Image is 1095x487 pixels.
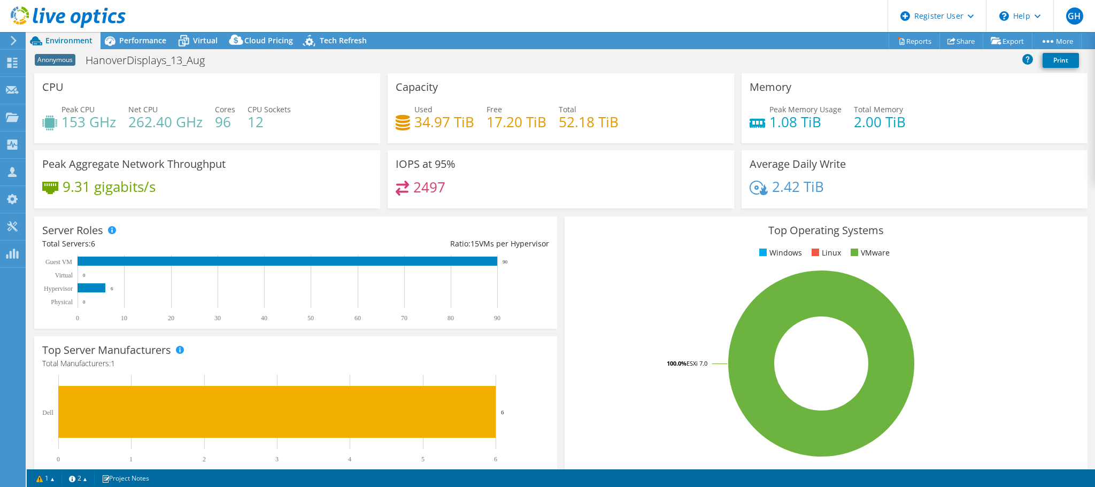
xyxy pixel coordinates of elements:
[168,314,174,322] text: 20
[44,285,73,292] text: Hypervisor
[421,455,425,463] text: 5
[501,409,504,415] text: 6
[1032,33,1082,49] a: More
[750,158,846,170] h3: Average Daily Write
[83,299,86,305] text: 0
[45,258,72,266] text: Guest VM
[83,273,86,278] text: 0
[772,181,824,192] h4: 2.42 TiB
[81,55,221,66] h1: HanoverDisplays_13_Aug
[320,35,367,45] span: Tech Refresh
[55,272,73,279] text: Virtual
[42,358,549,369] h4: Total Manufacturers:
[128,104,158,114] span: Net CPU
[983,33,1032,49] a: Export
[471,238,479,249] span: 15
[61,104,95,114] span: Peak CPU
[275,455,279,463] text: 3
[559,104,576,114] span: Total
[57,455,60,463] text: 0
[414,104,433,114] span: Used
[203,455,206,463] text: 2
[559,116,619,128] h4: 52.18 TiB
[94,471,157,485] a: Project Notes
[29,471,62,485] a: 1
[503,259,508,265] text: 90
[214,314,221,322] text: 30
[35,54,75,66] span: Anonymous
[42,225,103,236] h3: Server Roles
[193,35,218,45] span: Virtual
[63,181,156,192] h4: 9.31 gigabits/s
[42,238,296,250] div: Total Servers:
[51,298,73,306] text: Physical
[76,314,79,322] text: 0
[354,314,361,322] text: 60
[687,359,707,367] tspan: ESXi 7.0
[854,104,903,114] span: Total Memory
[45,35,92,45] span: Environment
[494,455,497,463] text: 6
[939,33,983,49] a: Share
[111,286,113,291] text: 6
[42,409,53,416] text: Dell
[396,158,456,170] h3: IOPS at 95%
[1043,53,1079,68] a: Print
[487,116,546,128] h4: 17.20 TiB
[215,104,235,114] span: Cores
[769,104,842,114] span: Peak Memory Usage
[414,116,474,128] h4: 34.97 TiB
[1066,7,1083,25] span: GH
[61,116,116,128] h4: 153 GHz
[248,104,291,114] span: CPU Sockets
[61,471,95,485] a: 2
[215,116,235,128] h4: 96
[296,238,549,250] div: Ratio: VMs per Hypervisor
[42,81,64,93] h3: CPU
[119,35,166,45] span: Performance
[448,314,454,322] text: 80
[889,33,940,49] a: Reports
[757,247,802,259] li: Windows
[348,455,351,463] text: 4
[999,11,1009,21] svg: \n
[91,238,95,249] span: 6
[244,35,293,45] span: Cloud Pricing
[494,314,500,322] text: 90
[128,116,203,128] h4: 262.40 GHz
[413,181,445,193] h4: 2497
[248,116,291,128] h4: 12
[121,314,127,322] text: 10
[667,359,687,367] tspan: 100.0%
[848,247,890,259] li: VMware
[809,247,841,259] li: Linux
[111,358,115,368] span: 1
[573,225,1079,236] h3: Top Operating Systems
[261,314,267,322] text: 40
[401,314,407,322] text: 70
[769,116,842,128] h4: 1.08 TiB
[42,158,226,170] h3: Peak Aggregate Network Throughput
[854,116,906,128] h4: 2.00 TiB
[307,314,314,322] text: 50
[129,455,133,463] text: 1
[396,81,438,93] h3: Capacity
[42,344,171,356] h3: Top Server Manufacturers
[750,81,791,93] h3: Memory
[487,104,502,114] span: Free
